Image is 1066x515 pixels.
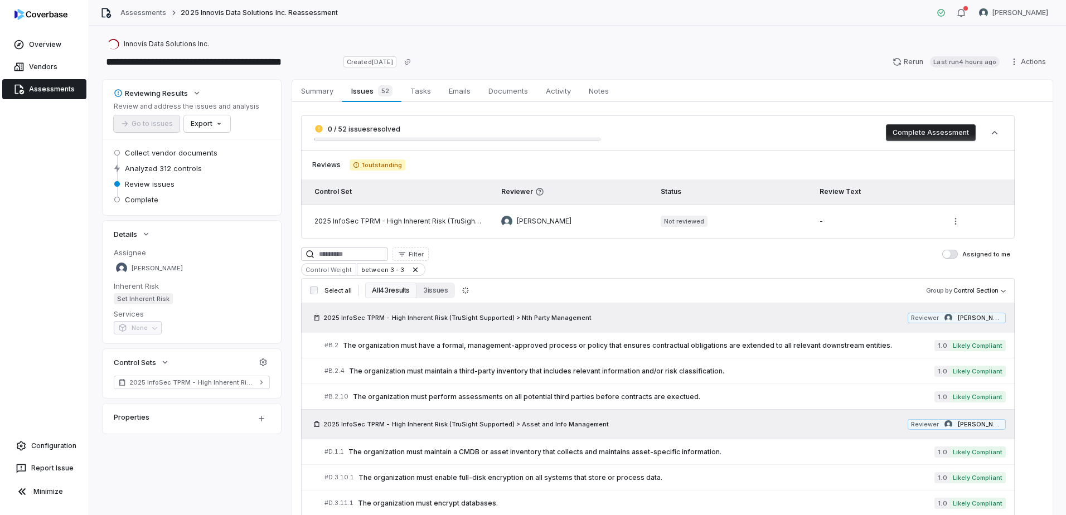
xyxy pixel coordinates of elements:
span: Likely Compliant [949,498,1006,509]
span: 2025 InfoSec TPRM - High Inherent Risk (TruSight Supported) > Nth Party Management [323,313,592,322]
a: #B.2.4The organization must maintain a third-party inventory that includes relevant information a... [324,358,1006,383]
div: between 3 - 3 [357,263,425,276]
span: Analyzed 312 controls [125,163,202,173]
span: Set Inherent Risk [114,293,173,304]
button: Details [110,224,154,244]
span: 1.0 [934,472,949,483]
span: Group by [926,286,952,294]
span: Not reviewed [661,216,708,227]
button: Reviewing Results [110,83,205,103]
a: #B.2.10The organization must perform assessments on all potential third parties before contracts ... [324,384,1006,409]
img: logo-D7KZi-bG.svg [14,9,67,20]
div: Control Weight [301,263,356,276]
span: Control Set [314,187,352,196]
span: Innovis Data Solutions Inc. [124,40,209,48]
button: All 43 results [365,283,416,298]
span: 1 outstanding [350,159,405,171]
span: Likely Compliant [949,366,1006,377]
span: 2025 InfoSec TPRM - High Inherent Risk (TruSight Supported) [129,378,254,387]
span: 1.0 [934,446,949,458]
img: Curtis Nohl avatar [944,420,952,428]
span: The organization must enable full-disk encryption on all systems that store or process data. [358,473,934,482]
span: Reviewer [911,420,939,429]
a: #B.2The organization must have a formal, management-approved process or policy that ensures contr... [324,333,1006,358]
button: Report Issue [4,458,84,478]
button: Minimize [4,480,84,503]
span: Likely Compliant [949,472,1006,483]
span: 1.0 [934,340,949,351]
button: https://innovis.com/Innovis Data Solutions Inc. [105,34,212,54]
span: 0 / 52 issues resolved [328,125,400,133]
span: Collect vendor documents [125,148,217,158]
span: Filter [409,250,424,259]
span: Likely Compliant [949,391,1006,402]
span: Likely Compliant [949,446,1006,458]
span: The organization must maintain a third-party inventory that includes relevant information and/or ... [349,367,934,376]
span: [PERSON_NAME] [992,8,1048,17]
img: Curtis Nohl avatar [979,8,988,17]
a: #D.3.10.1The organization must enable full-disk encryption on all systems that store or process d... [324,465,1006,490]
button: Assigned to me [942,250,958,259]
button: Copy link [398,52,418,72]
span: Summary [297,84,338,98]
span: 1.0 [934,366,949,377]
span: Reviewer [501,187,643,196]
button: Curtis Nohl avatar[PERSON_NAME] [972,4,1055,21]
dt: Inherent Risk [114,281,270,291]
div: 2025 InfoSec TPRM - High Inherent Risk (TruSight Supported) [314,217,483,226]
button: RerunLast run4 hours ago [886,54,1006,70]
button: Export [184,115,230,132]
input: Select all [310,286,318,294]
span: Details [114,229,137,239]
span: Reviewer [911,314,939,322]
span: [PERSON_NAME] [958,420,1002,429]
span: Control Sets [114,357,156,367]
span: # D.3.11.1 [324,499,353,507]
span: Activity [541,84,575,98]
div: Reviewing Results [114,88,188,98]
a: Assessments [120,8,166,17]
p: Review and address the issues and analysis [114,102,259,111]
span: # D.3.10.1 [324,473,354,482]
span: Select all [324,286,351,295]
span: 2025 Innovis Data Solutions Inc. Reassessment [181,8,338,17]
span: The organization must have a formal, management-approved process or policy that ensures contractu... [343,341,934,350]
dt: Assignee [114,247,270,257]
img: Bridget Seagraves avatar [116,263,127,274]
span: Last run 4 hours ago [930,56,1000,67]
span: [PERSON_NAME] [958,314,1002,322]
span: Notes [584,84,613,98]
span: # B.2.4 [324,367,345,375]
span: 1.0 [934,391,949,402]
a: Overview [2,35,86,55]
button: Complete Assessment [886,124,976,141]
span: 2025 InfoSec TPRM - High Inherent Risk (TruSight Supported) > Asset and Info Management [323,420,609,429]
span: Created [DATE] [343,56,396,67]
label: Assigned to me [942,250,1010,259]
button: Actions [1006,54,1053,70]
span: Status [661,187,681,196]
span: Tasks [406,84,435,98]
img: Curtis Nohl avatar [501,216,512,227]
span: [PERSON_NAME] [132,264,183,273]
button: Control Sets [110,352,173,372]
div: - [820,217,929,226]
span: Review Text [820,187,861,196]
span: 1.0 [934,498,949,509]
span: Reviews [312,161,341,169]
button: Filter [393,247,429,261]
span: Issues [347,83,396,99]
dt: Services [114,309,270,319]
span: [PERSON_NAME] [517,217,571,226]
a: Assessments [2,79,86,99]
span: 52 [378,85,393,96]
span: Review issues [125,179,175,189]
span: Emails [444,84,475,98]
a: Vendors [2,57,86,77]
span: The organization must encrypt databases. [358,499,934,508]
span: # B.2.10 [324,392,348,401]
span: The organization must perform assessments on all potential third parties before contracts are exe... [353,392,934,401]
span: Complete [125,195,158,205]
a: #D.1.1The organization must maintain a CMDB or asset inventory that collects and maintains asset-... [324,439,1006,464]
span: # B.2 [324,341,338,349]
